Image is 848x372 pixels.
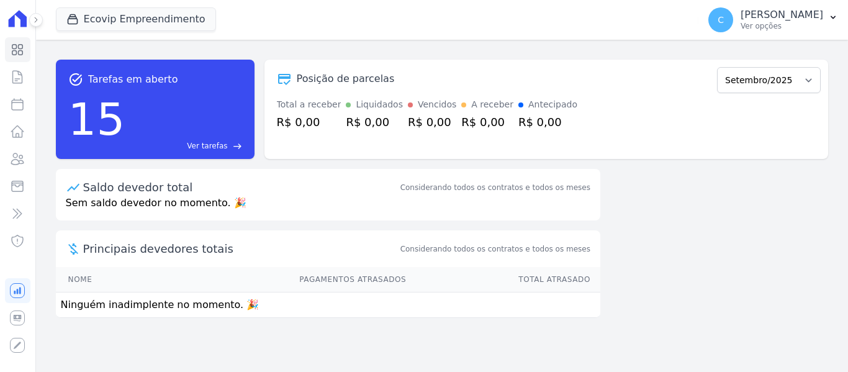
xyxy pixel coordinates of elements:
[88,72,178,87] span: Tarefas em aberto
[277,114,341,130] div: R$ 0,00
[407,267,600,293] th: Total Atrasado
[83,240,398,257] span: Principais devedores totais
[461,114,513,130] div: R$ 0,00
[56,267,153,293] th: Nome
[741,9,823,21] p: [PERSON_NAME]
[68,72,83,87] span: task_alt
[297,71,395,86] div: Posição de parcelas
[698,2,848,37] button: C [PERSON_NAME] Ver opções
[83,179,398,196] div: Saldo devedor total
[187,140,227,152] span: Ver tarefas
[741,21,823,31] p: Ver opções
[153,267,407,293] th: Pagamentos Atrasados
[233,142,242,151] span: east
[408,114,456,130] div: R$ 0,00
[277,98,341,111] div: Total a receber
[56,7,216,31] button: Ecovip Empreendimento
[518,114,577,130] div: R$ 0,00
[346,114,403,130] div: R$ 0,00
[356,98,403,111] div: Liquidados
[471,98,513,111] div: A receber
[130,140,241,152] a: Ver tarefas east
[56,196,600,220] p: Sem saldo devedor no momento. 🎉
[400,243,590,255] span: Considerando todos os contratos e todos os meses
[400,182,590,193] div: Considerando todos os contratos e todos os meses
[68,87,125,152] div: 15
[56,293,600,318] td: Ninguém inadimplente no momento. 🎉
[718,16,724,24] span: C
[528,98,577,111] div: Antecipado
[418,98,456,111] div: Vencidos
